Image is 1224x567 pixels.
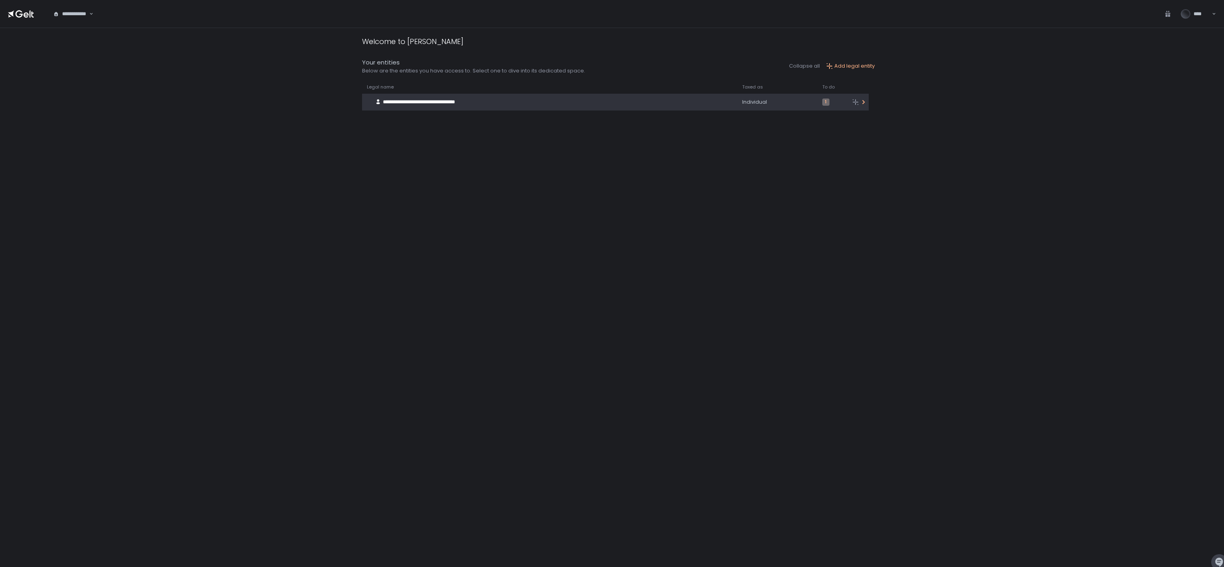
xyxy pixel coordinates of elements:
[48,5,93,22] div: Search for option
[362,58,585,67] div: Your entities
[822,99,829,106] span: 1
[789,62,820,70] button: Collapse all
[362,36,463,47] div: Welcome to [PERSON_NAME]
[826,62,875,70] button: Add legal entity
[742,84,763,90] span: Taxed as
[362,67,585,74] div: Below are the entities you have access to. Select one to dive into its dedicated space.
[367,84,394,90] span: Legal name
[822,84,835,90] span: To do
[742,99,813,106] div: Individual
[88,10,89,18] input: Search for option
